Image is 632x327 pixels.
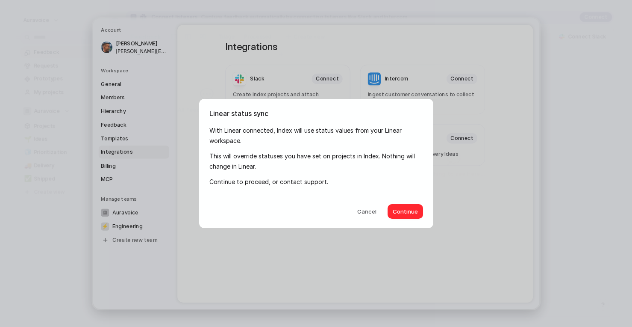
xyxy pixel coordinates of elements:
button: Cancel [350,204,384,219]
p: With Linear connected, Index will use status values from your Linear workspace. [209,125,423,146]
button: Continue [388,204,423,219]
span: Cancel [357,208,376,216]
p: This will override statuses you have set on projects in Index. Nothing will change in Linear. [209,151,423,172]
p: Continue to proceed, or contact support. [209,177,423,187]
span: Continue [393,208,418,216]
h2: Linear status sync [209,108,423,119]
